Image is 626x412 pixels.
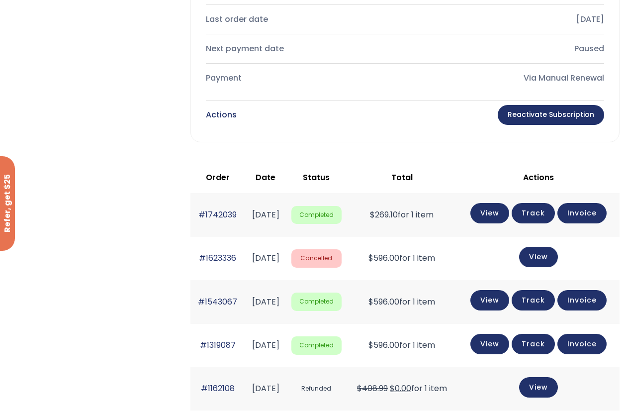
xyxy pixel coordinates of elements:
td: for 1 item [347,324,457,367]
a: #1162108 [201,383,235,394]
span: $ [368,252,373,264]
span: Completed [291,336,342,355]
a: Invoice [557,203,607,223]
a: #1319087 [200,339,236,351]
span: $ [370,209,375,220]
span: 596.00 [368,296,399,308]
a: View [519,377,558,398]
div: [DATE] [413,12,605,26]
a: Invoice [557,334,607,354]
div: Next payment date [206,42,397,56]
a: Track [512,203,555,223]
span: $ [390,383,395,394]
a: View [470,203,509,223]
span: 0.00 [390,383,411,394]
span: 596.00 [368,252,399,264]
a: Invoice [557,290,607,310]
a: Track [512,334,555,354]
div: Payment [206,71,397,85]
span: Completed [291,293,342,311]
a: Reactivate Subscription [498,105,604,125]
time: [DATE] [252,296,279,308]
time: [DATE] [252,252,279,264]
span: Actions [523,172,554,183]
span: $ [368,296,373,308]
a: View [519,247,558,267]
div: Via Manual Renewal [413,71,605,85]
del: $408.99 [357,383,388,394]
a: View [470,290,509,310]
td: for 1 item [347,367,457,411]
span: Completed [291,206,342,224]
span: 269.10 [370,209,398,220]
div: Paused [413,42,605,56]
span: Total [391,172,413,183]
a: #1543067 [198,296,237,308]
td: for 1 item [347,280,457,323]
span: $ [368,339,373,351]
span: Refunded [291,380,342,398]
a: Track [512,290,555,310]
div: Last order date [206,12,397,26]
span: Order [206,172,230,183]
a: View [470,334,509,354]
a: #1623336 [199,252,236,264]
span: Cancelled [291,249,342,268]
time: [DATE] [252,209,279,220]
time: [DATE] [252,383,279,394]
span: Status [303,172,330,183]
td: for 1 item [347,237,457,280]
a: #1742039 [198,209,237,220]
div: Actions [206,108,237,122]
span: 596.00 [368,339,399,351]
time: [DATE] [252,339,279,351]
td: for 1 item [347,193,457,236]
span: Date [256,172,275,183]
